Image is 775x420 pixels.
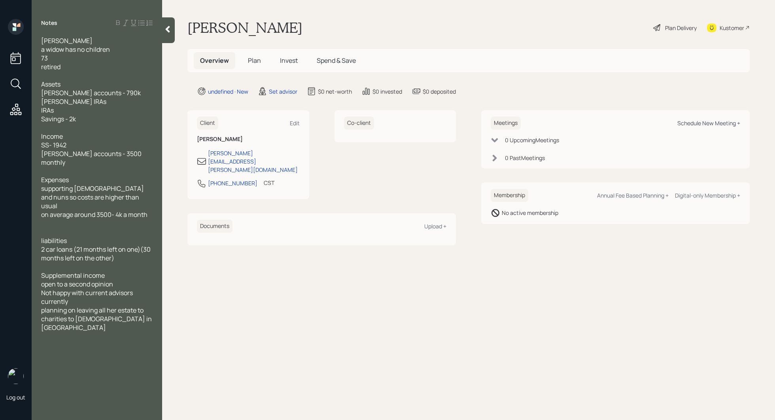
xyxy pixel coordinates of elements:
span: retired [41,62,60,71]
span: on average around 3500- 4k a month [41,210,147,219]
div: undefined · New [208,87,248,96]
h6: Co-client [344,117,374,130]
div: Kustomer [720,24,744,32]
div: Plan Delivery [665,24,697,32]
span: [PERSON_NAME] accounts - 3500 monthly [41,149,143,167]
div: Schedule New Meeting + [677,119,740,127]
div: CST [264,179,274,187]
span: 2 car loans (21 months left on one)(30 months left on the other) [41,245,152,262]
div: $0 net-worth [318,87,352,96]
label: Notes [41,19,57,27]
div: [PERSON_NAME][EMAIL_ADDRESS][PERSON_NAME][DOMAIN_NAME] [208,149,300,174]
span: [PERSON_NAME] [41,36,93,45]
span: currently [41,297,68,306]
h6: Membership [491,189,528,202]
div: [PHONE_NUMBER] [208,179,257,187]
span: Assets [41,80,60,89]
span: Not happy with current advisors [41,288,133,297]
span: Spend & Save [317,56,356,65]
span: Income [41,132,63,141]
h1: [PERSON_NAME] [187,19,302,36]
h6: Meetings [491,117,521,130]
span: Invest [280,56,298,65]
span: open to a second opinion [41,280,113,288]
span: SS- 1942 [41,141,66,149]
div: No active membership [502,209,558,217]
span: Expenses [41,175,69,184]
div: Digital-only Membership + [675,192,740,199]
span: Plan [248,56,261,65]
span: supporting [DEMOGRAPHIC_DATA] and nuns so costs are higher than usual [41,184,145,210]
span: Overview [200,56,229,65]
h6: Client [197,117,218,130]
span: [PERSON_NAME] accounts - 790k [41,89,141,97]
span: planning on leaving all her estate to charities to [DEMOGRAPHIC_DATA] in [GEOGRAPHIC_DATA] [41,306,153,332]
div: Set advisor [269,87,297,96]
h6: [PERSON_NAME] [197,136,300,143]
img: retirable_logo.png [8,368,24,384]
span: IRAs [41,106,54,115]
h6: Documents [197,220,232,233]
span: Savings - 2k [41,115,76,123]
div: Annual Fee Based Planning + [597,192,669,199]
div: $0 deposited [423,87,456,96]
div: Log out [6,394,25,401]
span: a widow has no children [41,45,110,54]
span: Supplemental income [41,271,105,280]
div: 0 Past Meeting s [505,154,545,162]
div: $0 invested [372,87,402,96]
span: [PERSON_NAME] IRAs [41,97,106,106]
div: 0 Upcoming Meeting s [505,136,559,144]
span: 73 [41,54,48,62]
span: liabilities [41,236,67,245]
div: Edit [290,119,300,127]
div: Upload + [424,222,446,230]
